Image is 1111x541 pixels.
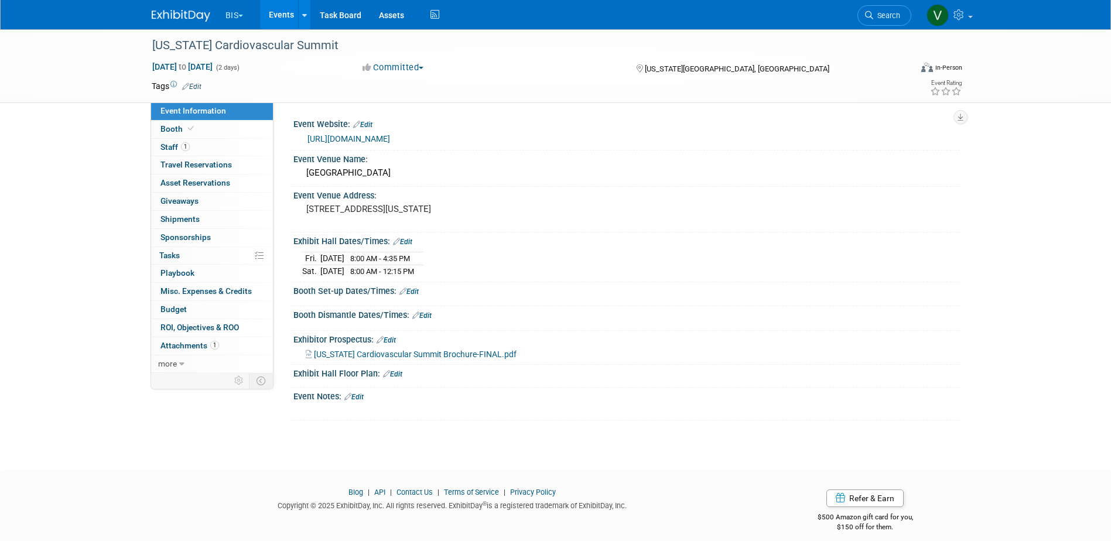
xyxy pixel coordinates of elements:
a: Tasks [151,247,273,265]
a: Playbook [151,265,273,282]
span: Giveaways [160,196,199,206]
div: Event Venue Address: [293,187,960,201]
span: 8:00 AM - 4:35 PM [350,254,410,263]
a: Edit [399,287,419,296]
img: ExhibitDay [152,10,210,22]
td: Sat. [302,265,320,278]
span: Asset Reservations [160,178,230,187]
div: [US_STATE] Cardiovascular Summit [148,35,894,56]
div: Exhibit Hall Dates/Times: [293,232,960,248]
div: $500 Amazon gift card for you, [771,505,960,532]
a: Asset Reservations [151,174,273,192]
a: Booth [151,121,273,138]
div: Event Venue Name: [293,150,960,165]
span: Sponsorships [160,232,211,242]
a: ROI, Objectives & ROO [151,319,273,337]
div: [GEOGRAPHIC_DATA] [302,164,951,182]
a: Edit [182,83,201,91]
div: Event Format [842,61,963,78]
span: ROI, Objectives & ROO [160,323,239,332]
span: Budget [160,304,187,314]
a: Contact Us [396,488,433,497]
span: Booth [160,124,196,133]
a: Travel Reservations [151,156,273,174]
span: to [177,62,188,71]
i: Booth reservation complete [188,125,194,132]
a: Edit [383,370,402,378]
div: $150 off for them. [771,522,960,532]
div: Event Rating [930,80,962,86]
a: Edit [412,311,432,320]
div: Event Website: [293,115,960,131]
span: 1 [181,142,190,151]
a: Event Information [151,102,273,120]
sup: ® [483,501,487,507]
a: API [374,488,385,497]
span: Event Information [160,106,226,115]
span: 8:00 AM - 12:15 PM [350,267,414,276]
a: Budget [151,301,273,319]
span: Travel Reservations [160,160,232,169]
a: [URL][DOMAIN_NAME] [307,134,390,143]
span: more [158,359,177,368]
span: [US_STATE][GEOGRAPHIC_DATA], [GEOGRAPHIC_DATA] [645,64,829,73]
img: Format-Inperson.png [921,63,933,72]
td: Toggle Event Tabs [249,373,273,388]
a: Sponsorships [151,229,273,246]
img: Valerie Shively [927,4,949,26]
a: more [151,355,273,373]
td: Fri. [302,252,320,265]
a: Edit [344,393,364,401]
td: [DATE] [320,252,344,265]
a: Blog [348,488,363,497]
div: Exhibit Hall Floor Plan: [293,365,960,380]
td: Tags [152,80,201,92]
a: Shipments [151,211,273,228]
span: | [435,488,442,497]
a: Edit [393,238,412,246]
div: Booth Dismantle Dates/Times: [293,306,960,321]
a: Giveaways [151,193,273,210]
span: (2 days) [215,64,240,71]
pre: [STREET_ADDRESS][US_STATE] [306,204,558,214]
span: Playbook [160,268,194,278]
span: Staff [160,142,190,152]
span: Misc. Expenses & Credits [160,286,252,296]
span: | [365,488,372,497]
a: Staff1 [151,139,273,156]
span: Shipments [160,214,200,224]
span: | [501,488,508,497]
div: Copyright © 2025 ExhibitDay, Inc. All rights reserved. ExhibitDay is a registered trademark of Ex... [152,498,754,511]
span: [DATE] [DATE] [152,61,213,72]
div: Event Notes: [293,388,960,403]
span: Search [873,11,900,20]
div: Booth Set-up Dates/Times: [293,282,960,297]
button: Committed [358,61,428,74]
span: Tasks [159,251,180,260]
a: Privacy Policy [510,488,556,497]
a: Misc. Expenses & Credits [151,283,273,300]
td: Personalize Event Tab Strip [229,373,249,388]
span: | [387,488,395,497]
a: [US_STATE] Cardiovascular Summit Brochure-FINAL.pdf [306,350,517,359]
span: 1 [210,341,219,350]
a: Edit [353,121,372,129]
a: Terms of Service [444,488,499,497]
span: [US_STATE] Cardiovascular Summit Brochure-FINAL.pdf [314,350,517,359]
div: Exhibitor Prospectus: [293,331,960,346]
span: Attachments [160,341,219,350]
a: Search [857,5,911,26]
a: Edit [377,336,396,344]
a: Refer & Earn [826,489,904,507]
div: In-Person [935,63,962,72]
a: Attachments1 [151,337,273,355]
td: [DATE] [320,265,344,278]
